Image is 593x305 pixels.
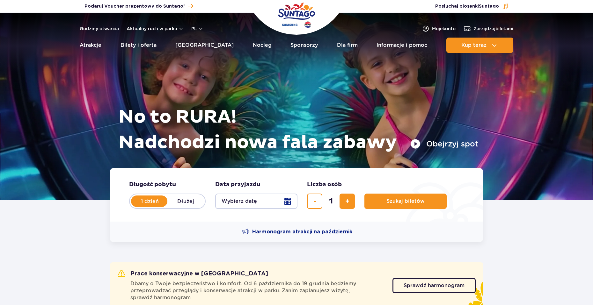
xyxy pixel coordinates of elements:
[215,181,260,188] span: Data przyjazdu
[80,25,119,32] a: Godziny otwarcia
[364,194,447,209] button: Szukaj biletów
[340,194,355,209] button: dodaj bilet
[377,38,427,53] a: Informacje i pomoc
[130,280,385,301] span: Dbamy o Twoje bezpieczeństwo i komfort. Od 6 października do 19 grudnia będziemy przeprowadzać pr...
[242,228,352,236] a: Harmonogram atrakcji na październik
[422,25,456,32] a: Mojekonto
[84,2,193,11] a: Podaruj Voucher prezentowy do Suntago!
[215,194,297,209] button: Wybierz datę
[435,3,499,10] span: Posłuchaj piosenki
[473,25,513,32] span: Zarządzaj biletami
[119,104,478,155] h1: No to RURA! Nadchodzi nowa fala zabawy
[129,181,176,188] span: Długość pobytu
[121,38,157,53] a: Bilety i oferta
[307,181,342,188] span: Liczba osób
[118,270,268,278] h2: Prace konserwacyjne w [GEOGRAPHIC_DATA]
[290,38,318,53] a: Sponsorzy
[463,25,513,32] a: Zarządzajbiletami
[386,198,425,204] span: Szukaj biletów
[461,42,487,48] span: Kup teraz
[479,4,499,9] span: Suntago
[252,228,352,235] span: Harmonogram atrakcji na październik
[191,25,203,32] button: pl
[323,194,339,209] input: liczba biletów
[392,278,476,293] a: Sprawdź harmonogram
[127,26,184,31] button: Aktualny ruch w parku
[307,194,322,209] button: usuń bilet
[175,38,234,53] a: [GEOGRAPHIC_DATA]
[446,38,513,53] button: Kup teraz
[253,38,272,53] a: Nocleg
[410,139,478,149] button: Obejrzyj spot
[167,195,204,208] label: Dłużej
[404,283,465,288] span: Sprawdź harmonogram
[432,25,456,32] span: Moje konto
[84,3,185,10] span: Podaruj Voucher prezentowy do Suntago!
[337,38,358,53] a: Dla firm
[110,168,483,222] form: Planowanie wizyty w Park of Poland
[80,38,101,53] a: Atrakcje
[435,3,509,10] button: Posłuchaj piosenkiSuntago
[132,195,168,208] label: 1 dzień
